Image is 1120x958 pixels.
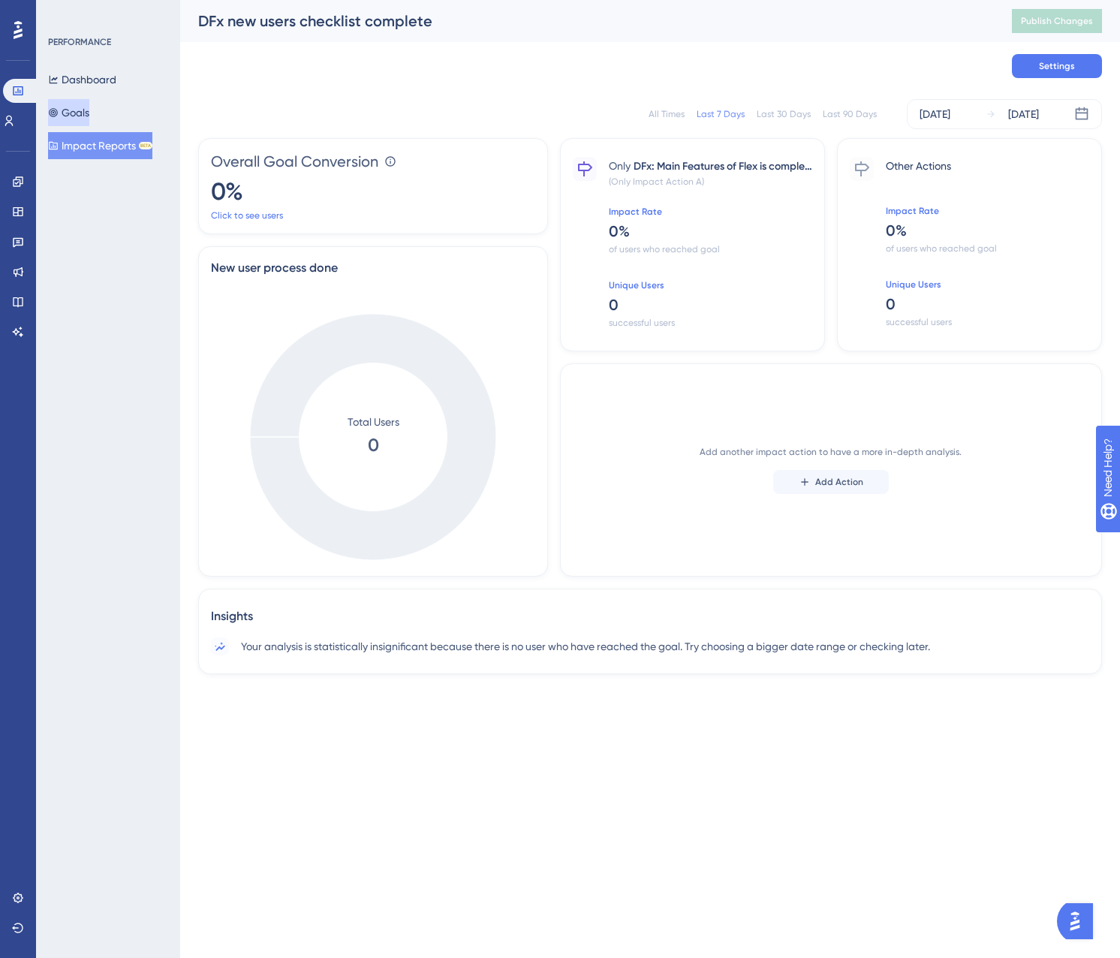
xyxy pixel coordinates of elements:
[198,11,974,32] div: DFx new users checklist complete
[1021,15,1093,27] span: Publish Changes
[609,157,631,175] span: Only
[609,176,812,188] span: (Only Impact Action A)
[634,158,812,176] span: DFx: Main Features of Flex is completed
[757,108,811,120] div: Last 30 Days
[815,476,863,488] span: Add Action
[609,317,812,329] span: successful users
[48,66,116,93] button: Dashboard
[368,434,379,456] tspan: 0
[35,4,94,22] span: Need Help?
[1039,60,1075,72] span: Settings
[609,221,812,242] span: 0 %
[211,175,535,206] span: 0 %
[700,446,962,458] span: Add another impact action to have a more in-depth analysis.
[1008,105,1039,123] div: [DATE]
[211,607,1089,625] span: Insights
[1012,54,1102,78] button: Settings
[48,99,89,126] button: Goals
[886,294,1089,315] span: 0
[609,279,812,291] span: Unique Users
[1012,9,1102,33] button: Publish Changes
[886,243,1089,255] span: of users who reached goal
[886,157,1089,175] span: Other Actions
[886,316,1089,328] span: successful users
[139,142,152,149] div: BETA
[886,205,1089,217] span: Impact Rate
[48,36,111,48] div: PERFORMANCE
[886,220,1089,241] span: 0 %
[823,108,877,120] div: Last 90 Days
[920,105,950,123] div: [DATE]
[773,470,889,494] button: Add Action
[241,637,930,655] span: Your analysis is statistically insignificant because there is no user who have reached the goal. ...
[211,151,378,172] span: Overall Goal Conversion
[649,108,685,120] div: All Times
[211,259,535,274] span: New user process done
[48,132,152,159] button: Impact ReportsBETA
[211,209,283,221] a: Click to see users
[609,206,812,218] span: Impact Rate
[697,108,745,120] div: Last 7 Days
[1057,899,1102,944] iframe: UserGuiding AI Assistant Launcher
[609,294,812,315] span: 0
[886,279,1089,291] span: Unique Users
[348,416,399,428] tspan: Total Users
[609,243,812,255] span: of users who reached goal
